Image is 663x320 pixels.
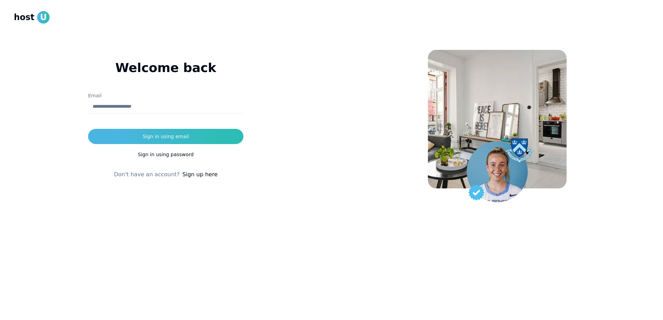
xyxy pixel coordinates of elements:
a: Sign up here [182,170,217,179]
button: Sign in using email [88,129,243,144]
img: Student [467,141,528,202]
span: host [14,12,34,23]
img: Columbia university [506,139,533,162]
span: U [37,11,50,24]
button: Sign in using password [88,147,243,162]
a: hostU [14,11,50,24]
label: Email [88,93,102,98]
img: House Background [428,50,567,188]
div: Sign in using email [143,133,189,140]
h1: Welcome back [88,61,243,75]
span: Don't have an account? [114,170,180,179]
